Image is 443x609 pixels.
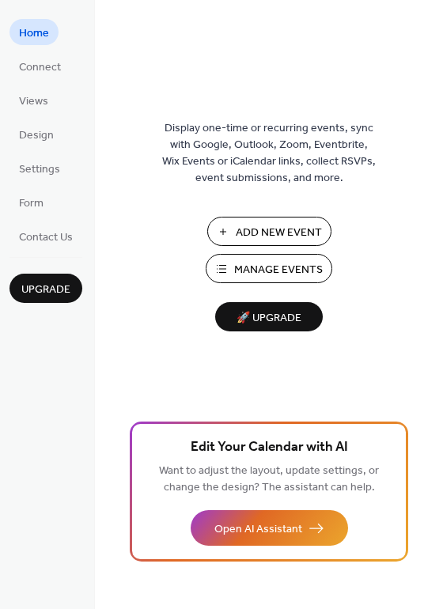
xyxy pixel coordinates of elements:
[9,87,58,113] a: Views
[214,521,302,538] span: Open AI Assistant
[19,25,49,42] span: Home
[191,437,348,459] span: Edit Your Calendar with AI
[215,302,323,331] button: 🚀 Upgrade
[9,121,63,147] a: Design
[234,262,323,278] span: Manage Events
[9,53,70,79] a: Connect
[162,120,376,187] span: Display one-time or recurring events, sync with Google, Outlook, Zoom, Eventbrite, Wix Events or ...
[9,155,70,181] a: Settings
[19,93,48,110] span: Views
[19,161,60,178] span: Settings
[19,195,44,212] span: Form
[21,282,70,298] span: Upgrade
[236,225,322,241] span: Add New Event
[9,274,82,303] button: Upgrade
[207,217,331,246] button: Add New Event
[19,59,61,76] span: Connect
[225,308,313,329] span: 🚀 Upgrade
[191,510,348,546] button: Open AI Assistant
[9,223,82,249] a: Contact Us
[19,127,54,144] span: Design
[19,229,73,246] span: Contact Us
[9,19,59,45] a: Home
[9,189,53,215] a: Form
[159,460,379,498] span: Want to adjust the layout, update settings, or change the design? The assistant can help.
[206,254,332,283] button: Manage Events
